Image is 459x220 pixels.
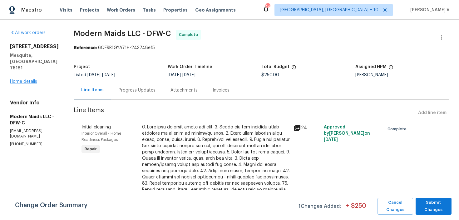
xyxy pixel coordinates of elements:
span: Initial cleaning [81,125,111,129]
span: Work Orders [107,7,135,13]
span: Line Items [74,107,416,119]
a: Home details [10,79,37,84]
span: $250.00 [261,73,279,77]
span: Projects [80,7,99,13]
h5: Total Budget [261,65,289,69]
button: Cancel Changes [378,198,413,215]
span: [DATE] [168,73,181,77]
span: Cancel Changes [381,199,410,213]
div: 240 [265,4,270,10]
span: Maestro [21,7,42,13]
span: Listed [74,73,115,77]
button: Submit Changes [416,198,452,215]
span: + $ 250 [346,203,366,215]
span: Repair [82,146,99,152]
span: [DATE] [324,137,338,142]
div: [PERSON_NAME] [355,73,449,77]
span: [PERSON_NAME] V [408,7,450,13]
span: [DATE] [182,73,195,77]
h5: Mesquite, [GEOGRAPHIC_DATA] 75181 [10,52,59,71]
div: 24 [294,124,320,132]
span: Geo Assignments [195,7,236,13]
div: Line Items [81,87,104,93]
span: Interior Overall - Home Readiness Packages [81,132,121,142]
span: - [168,73,195,77]
h5: Work Order Timeline [168,65,212,69]
b: Reference: [74,46,97,50]
span: Properties [163,7,188,13]
span: Tasks [143,8,156,12]
h2: [STREET_ADDRESS] [10,43,59,50]
span: Complete [179,32,200,38]
span: Submit Changes [419,199,448,213]
h5: Modern Maids LLC - DFW-C [10,113,59,126]
div: Progress Updates [119,87,155,93]
div: Attachments [170,87,198,93]
div: 6QERR1GYA71H-243748ef5 [74,45,449,51]
span: [DATE] [102,73,115,77]
h5: Assigned HPM [355,65,387,69]
span: 1 Changes Added: [299,200,341,215]
h4: Vendor Info [10,100,59,106]
h5: Project [74,65,90,69]
span: [DATE] [87,73,101,77]
span: Complete [387,126,409,132]
div: Invoices [213,87,230,93]
span: Visits [60,7,72,13]
p: [PHONE_NUMBER] [10,142,59,147]
span: Modern Maids LLC - DFW-C [74,30,171,37]
a: All work orders [10,31,46,35]
span: Approved by [PERSON_NAME] on [324,125,370,142]
span: [GEOGRAPHIC_DATA], [GEOGRAPHIC_DATA] + 10 [280,7,378,13]
span: The total cost of line items that have been proposed by Opendoor. This sum includes line items th... [291,65,296,73]
span: - [87,73,115,77]
span: Change Order Summary [15,198,87,215]
span: The hpm assigned to this work order. [388,65,393,73]
p: [EMAIL_ADDRESS][DOMAIN_NAME] [10,128,59,139]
